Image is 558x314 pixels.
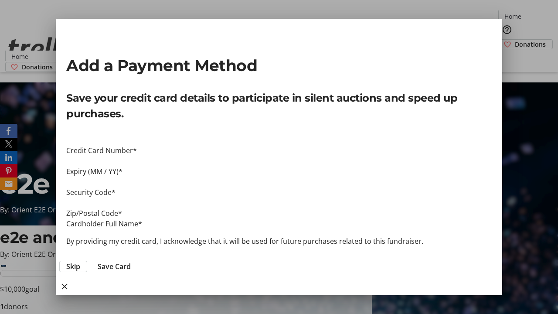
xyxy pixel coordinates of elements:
label: Credit Card Number* [66,146,137,155]
label: Security Code* [66,188,116,197]
iframe: Secure payment input frame [66,198,492,208]
button: Save Card [91,261,138,272]
span: Skip [66,261,80,272]
h2: Add a Payment Method [66,54,492,77]
iframe: Secure payment input frame [66,177,492,187]
label: Expiry (MM / YY)* [66,167,122,176]
button: Skip [59,261,87,272]
div: Cardholder Full Name* [66,218,492,229]
span: Save Card [98,261,131,272]
iframe: Secure payment input frame [66,156,492,166]
p: By providing my credit card, I acknowledge that it will be used for future purchases related to t... [66,236,492,246]
button: close [56,278,73,295]
p: Save your credit card details to participate in silent auctions and speed up purchases. [66,90,492,122]
div: Zip/Postal Code* [66,208,492,218]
